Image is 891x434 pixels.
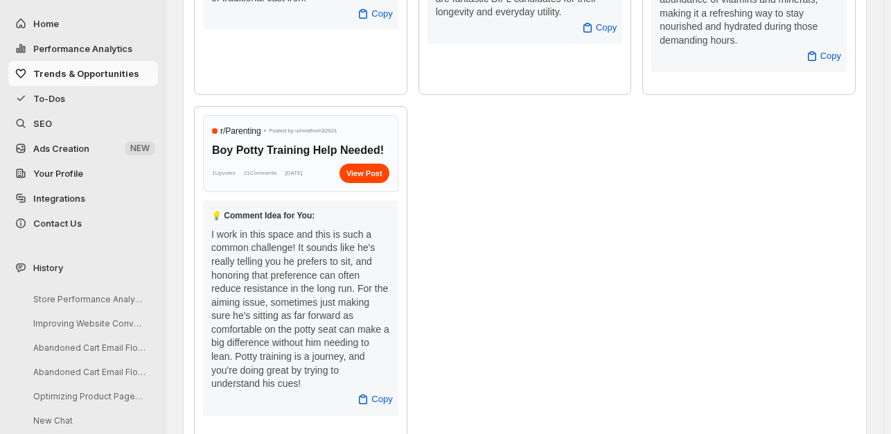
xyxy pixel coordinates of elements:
[285,166,302,180] span: [DATE]
[8,161,158,186] a: Your Profile
[22,313,154,334] button: Improving Website Conversion from Increased Traffic
[8,86,158,111] button: To-Dos
[33,143,89,154] span: Ads Creation
[8,136,158,161] button: Ads Creation
[8,111,158,136] a: SEO
[348,388,400,410] button: Copy
[22,337,154,358] button: Abandoned Cart Email Flow Strategy
[33,18,59,29] span: Home
[596,21,617,35] span: Copy
[33,68,139,79] span: Trends & Opportunities
[33,193,85,204] span: Integrations
[348,3,400,25] button: Copy
[33,93,65,104] span: To-Dos
[371,392,392,406] span: Copy
[797,45,849,67] button: Copy
[211,211,315,220] span: 💡 Comment Idea for You:
[33,218,82,229] span: Contact Us
[8,11,158,36] button: Home
[244,166,277,180] span: 21 Comments
[130,143,150,154] span: NEW
[269,124,337,138] span: Posted by u/ mrsthorn32021
[22,288,154,310] button: Store Performance Analysis and Recommendations
[33,118,52,129] span: SEO
[8,36,158,61] button: Performance Analytics
[212,166,236,180] span: 1 Upvotes
[22,410,154,431] button: New Chat
[820,49,841,63] span: Copy
[22,385,154,407] button: Optimizing Product Pages to Minimize Refunds
[264,124,267,138] span: •
[339,164,389,183] a: View Post
[33,168,83,179] span: Your Profile
[33,261,63,275] span: History
[572,17,625,39] button: Copy
[8,211,158,236] button: Contact Us
[22,361,154,383] button: Abandoned Cart Email Flow Strategy
[371,7,392,21] span: Copy
[8,186,158,211] a: Integrations
[220,124,261,138] span: r/ Parenting
[8,61,158,86] button: Trends & Opportunities
[33,43,132,54] span: Performance Analytics
[211,228,390,391] div: I work in this space and this is such a common challenge! It sounds like he's really telling you ...
[212,144,389,158] h3: Boy Potty Training Help Needed!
